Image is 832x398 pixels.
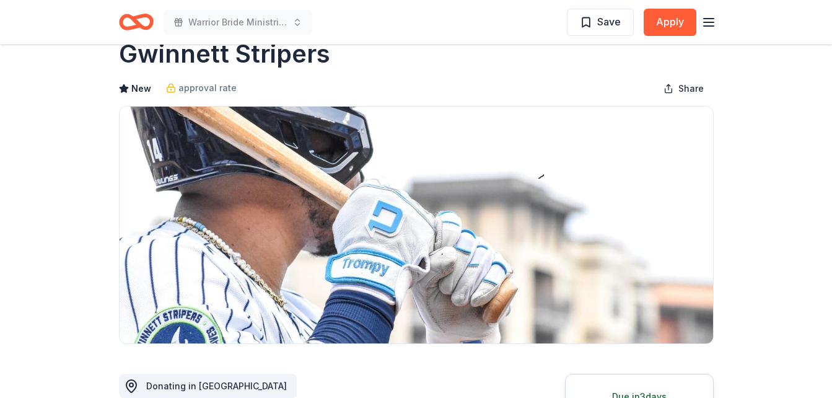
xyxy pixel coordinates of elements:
span: New [131,81,151,96]
a: Home [119,7,154,37]
span: Donating in [GEOGRAPHIC_DATA] [146,381,287,391]
button: Warrior Bride Ministries 5th Annual Counting the Cost Conference & Optional 2.0 Training [164,10,312,35]
h1: Gwinnett Stripers [119,37,330,71]
a: approval rate [166,81,237,95]
button: Save [567,9,634,36]
span: Share [678,81,704,96]
button: Share [654,76,714,101]
button: Apply [644,9,696,36]
span: Save [597,14,621,30]
img: Image for Gwinnett Stripers [120,107,713,343]
span: Warrior Bride Ministries 5th Annual Counting the Cost Conference & Optional 2.0 Training [188,15,287,30]
span: approval rate [178,81,237,95]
